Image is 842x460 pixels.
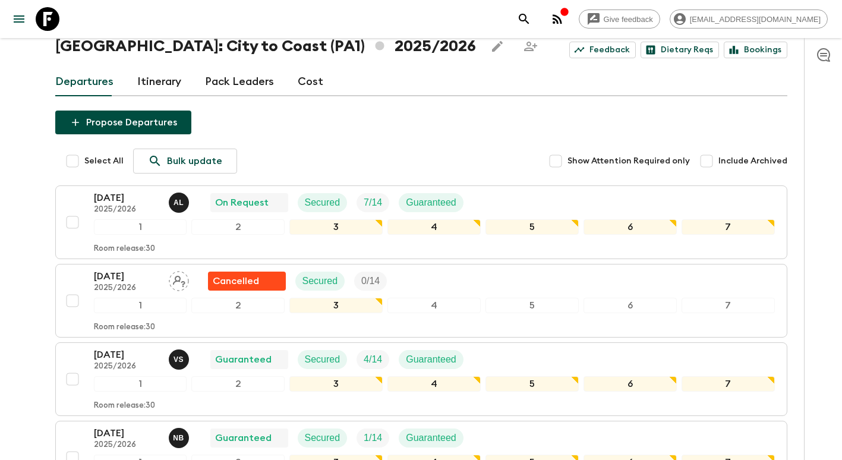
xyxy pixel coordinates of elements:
p: Guaranteed [406,431,456,445]
div: 7 [682,376,775,392]
div: Secured [298,193,348,212]
p: 1 / 14 [364,431,382,445]
div: 5 [485,376,579,392]
button: search adventures [512,7,536,31]
a: Feedback [569,42,636,58]
a: Dietary Reqs [641,42,719,58]
p: N B [173,433,184,443]
p: Guaranteed [406,352,456,367]
h1: [GEOGRAPHIC_DATA]: City to Coast (PA1) 2025/2026 [55,34,476,58]
div: Trip Fill [357,429,389,448]
p: Room release: 30 [94,323,155,332]
div: 3 [289,298,383,313]
span: Vincent Scott [169,353,191,363]
a: Itinerary [137,68,181,96]
p: [DATE] [94,348,159,362]
p: Secured [305,196,340,210]
p: [DATE] [94,426,159,440]
div: 2 [191,219,285,235]
button: [DATE]2025/2026Abdiel LuisOn RequestSecuredTrip FillGuaranteed1234567Room release:30 [55,185,787,259]
span: Select All [84,155,124,167]
button: Edit this itinerary [485,34,509,58]
div: 2 [191,376,285,392]
div: 2 [191,298,285,313]
div: 4 [387,376,481,392]
span: Include Archived [718,155,787,167]
p: 7 / 14 [364,196,382,210]
p: Room release: 30 [94,244,155,254]
div: Flash Pack cancellation [208,272,286,291]
p: A L [174,198,184,207]
div: Trip Fill [354,272,387,291]
p: 2025/2026 [94,205,159,215]
p: Secured [302,274,338,288]
p: V S [174,355,184,364]
button: [DATE]2025/2026Vincent ScottGuaranteedSecuredTrip FillGuaranteed1234567Room release:30 [55,342,787,416]
div: 1 [94,219,187,235]
a: Bookings [724,42,787,58]
div: Trip Fill [357,350,389,369]
p: 2025/2026 [94,283,159,293]
span: Abdiel Luis [169,196,191,206]
button: menu [7,7,31,31]
div: 7 [682,298,775,313]
a: Give feedback [579,10,660,29]
div: 1 [94,376,187,392]
div: Secured [298,429,348,448]
p: Room release: 30 [94,401,155,411]
div: 4 [387,298,481,313]
div: 3 [289,376,383,392]
button: AL [169,193,191,213]
div: 6 [584,298,677,313]
span: [EMAIL_ADDRESS][DOMAIN_NAME] [683,15,827,24]
div: 1 [94,298,187,313]
div: 5 [485,219,579,235]
p: [DATE] [94,191,159,205]
p: Bulk update [167,154,222,168]
div: 3 [289,219,383,235]
span: Give feedback [597,15,660,24]
span: Assign pack leader [169,275,189,284]
div: 5 [485,298,579,313]
p: Guaranteed [215,352,272,367]
span: Show Attention Required only [567,155,690,167]
button: [DATE]2025/2026Assign pack leaderFlash Pack cancellationSecuredTrip Fill1234567Room release:30 [55,264,787,338]
p: Guaranteed [406,196,456,210]
div: 4 [387,219,481,235]
p: Secured [305,431,340,445]
button: VS [169,349,191,370]
button: Propose Departures [55,111,191,134]
p: 2025/2026 [94,362,159,371]
p: Secured [305,352,340,367]
p: Guaranteed [215,431,272,445]
div: 6 [584,376,677,392]
p: Cancelled [213,274,259,288]
div: [EMAIL_ADDRESS][DOMAIN_NAME] [670,10,828,29]
div: 7 [682,219,775,235]
div: 6 [584,219,677,235]
div: Secured [298,350,348,369]
a: Departures [55,68,113,96]
div: Secured [295,272,345,291]
div: Trip Fill [357,193,389,212]
a: Cost [298,68,323,96]
p: [DATE] [94,269,159,283]
p: 4 / 14 [364,352,382,367]
p: 0 / 14 [361,274,380,288]
a: Pack Leaders [205,68,274,96]
p: 2025/2026 [94,440,159,450]
span: Nafise Blake [169,431,191,441]
span: Share this itinerary [519,34,543,58]
a: Bulk update [133,149,237,174]
p: On Request [215,196,269,210]
button: NB [169,428,191,448]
